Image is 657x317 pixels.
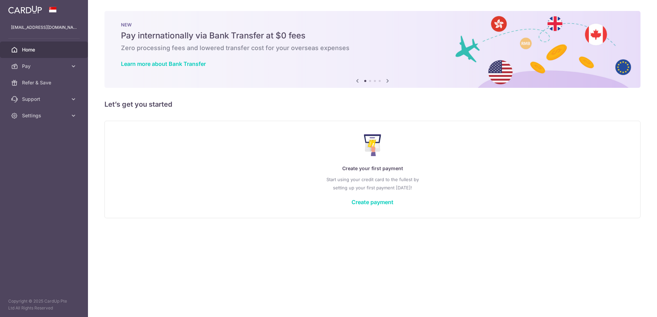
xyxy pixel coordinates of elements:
a: Learn more about Bank Transfer [121,60,206,67]
h5: Pay internationally via Bank Transfer at $0 fees [121,30,624,41]
span: Settings [22,112,67,119]
span: Pay [22,63,67,70]
img: Bank transfer banner [104,11,641,88]
span: Refer & Save [22,79,67,86]
p: Start using your credit card to the fullest by setting up your first payment [DATE]! [119,175,626,192]
h5: Let’s get you started [104,99,641,110]
a: Create payment [352,199,393,206]
span: Support [22,96,67,103]
h6: Zero processing fees and lowered transfer cost for your overseas expenses [121,44,624,52]
img: Make Payment [364,134,381,156]
span: Home [22,46,67,53]
img: CardUp [8,5,42,14]
p: [EMAIL_ADDRESS][DOMAIN_NAME] [11,24,77,31]
p: NEW [121,22,624,27]
p: Create your first payment [119,164,626,173]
